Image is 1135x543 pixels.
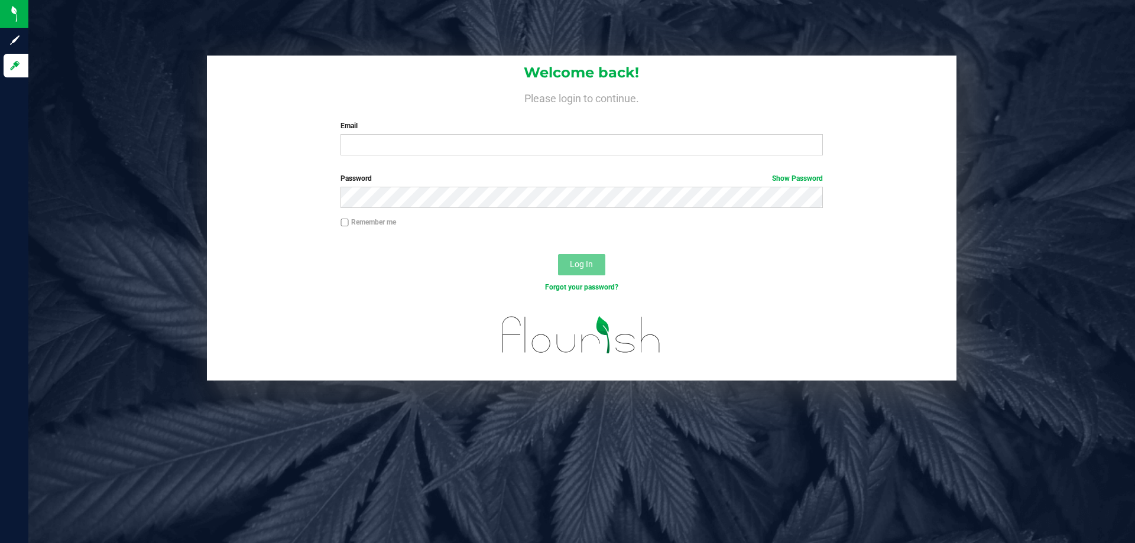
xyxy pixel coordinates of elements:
[545,283,618,291] a: Forgot your password?
[9,60,21,71] inline-svg: Log in
[558,254,605,275] button: Log In
[570,259,593,269] span: Log In
[9,34,21,46] inline-svg: Sign up
[340,121,822,131] label: Email
[488,305,675,365] img: flourish_logo.svg
[772,174,823,183] a: Show Password
[340,174,372,183] span: Password
[207,65,956,80] h1: Welcome back!
[340,217,396,227] label: Remember me
[340,219,349,227] input: Remember me
[207,90,956,104] h4: Please login to continue.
